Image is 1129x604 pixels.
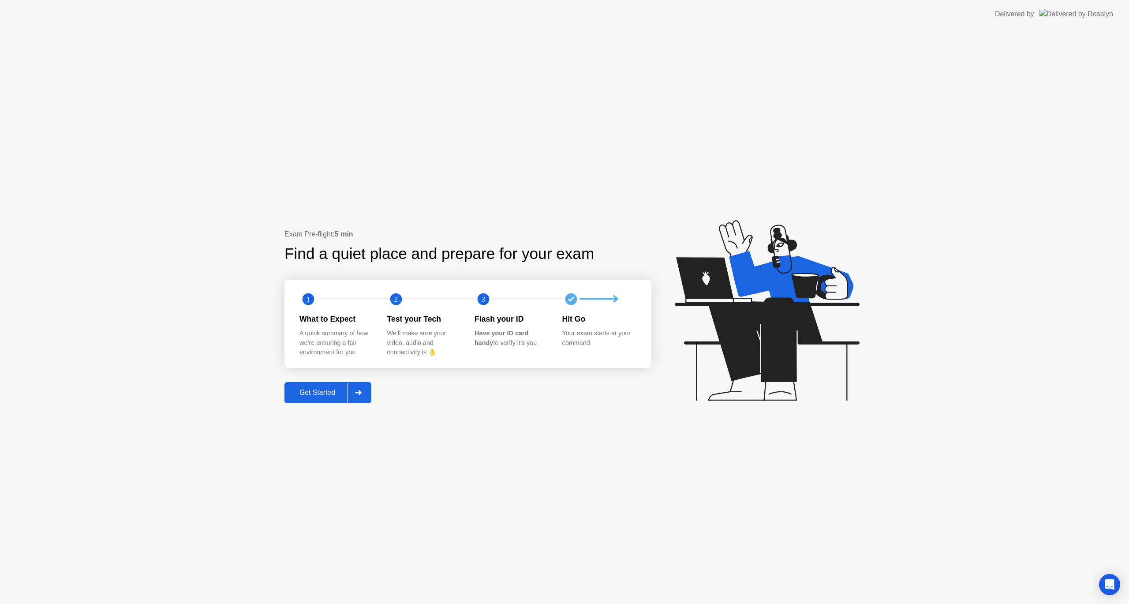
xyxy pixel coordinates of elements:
div: to verify it’s you [475,329,548,348]
div: Hit Go [562,313,636,325]
text: 1 [307,295,310,303]
div: Delivered by [995,9,1034,19]
div: Exam Pre-flight: [284,229,651,240]
div: Find a quiet place and prepare for your exam [284,242,595,266]
div: What to Expect [299,313,373,325]
b: Have your ID card handy [475,330,528,346]
button: Get Started [284,382,371,403]
div: Get Started [287,389,348,397]
img: Delivered by Rosalyn [1039,9,1113,19]
b: 5 min [335,230,353,238]
text: 3 [482,295,485,303]
div: A quick summary of how we’re ensuring a fair environment for you [299,329,373,357]
div: Your exam starts at your command [562,329,636,348]
text: 2 [394,295,397,303]
div: Open Intercom Messenger [1099,574,1120,595]
div: We’ll make sure your video, audio and connectivity is 👌 [387,329,461,357]
div: Flash your ID [475,313,548,325]
div: Test your Tech [387,313,461,325]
